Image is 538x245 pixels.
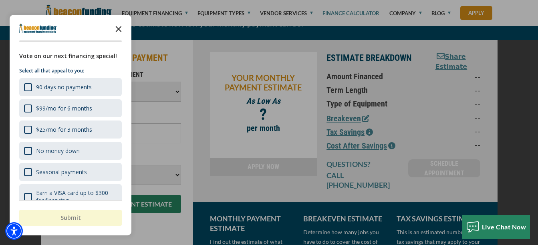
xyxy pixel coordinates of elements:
[5,222,23,240] div: Accessibility Menu
[19,142,122,160] div: No money down
[19,163,122,181] div: Seasonal payments
[19,67,122,75] p: Select all that appeal to you:
[36,104,92,112] div: $99/mo for 6 months
[10,15,131,235] div: Survey
[462,215,530,239] button: Live Chat Now
[19,52,122,60] div: Vote on our next financing special!
[482,223,526,231] span: Live Chat Now
[19,99,122,117] div: $99/mo for 6 months
[111,20,127,36] button: Close the survey
[36,168,87,176] div: Seasonal payments
[19,78,122,96] div: 90 days no payments
[36,83,92,91] div: 90 days no payments
[19,210,122,226] button: Submit
[36,189,117,204] div: Earn a VISA card up to $300 for financing
[19,24,57,33] img: Company logo
[36,126,92,133] div: $25/mo for 3 months
[36,147,80,155] div: No money down
[19,184,122,209] div: Earn a VISA card up to $300 for financing
[19,120,122,139] div: $25/mo for 3 months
